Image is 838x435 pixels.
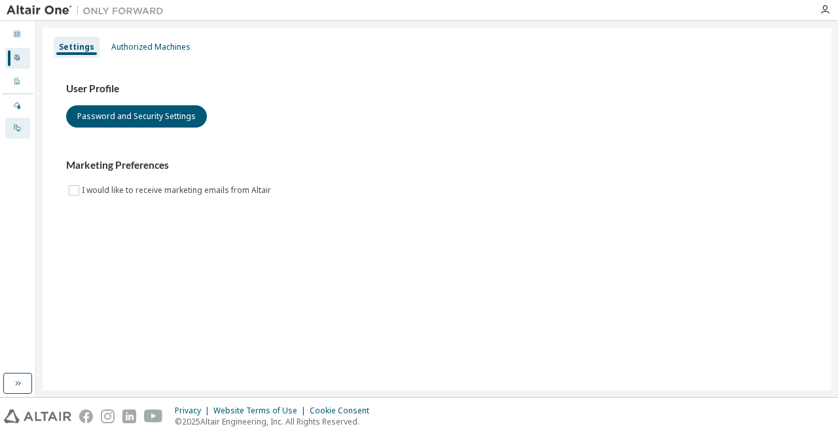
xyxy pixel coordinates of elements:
[101,409,115,423] img: instagram.svg
[310,406,377,416] div: Cookie Consent
[5,118,30,139] div: On Prem
[4,409,71,423] img: altair_logo.svg
[5,48,30,69] div: User Profile
[79,409,93,423] img: facebook.svg
[66,159,808,172] h3: Marketing Preferences
[213,406,310,416] div: Website Terms of Use
[7,4,170,17] img: Altair One
[111,42,191,52] div: Authorized Machines
[5,71,30,92] div: Company Profile
[175,406,213,416] div: Privacy
[66,82,808,96] h3: User Profile
[5,96,30,116] div: Managed
[82,183,274,198] label: I would like to receive marketing emails from Altair
[59,42,94,52] div: Settings
[175,416,377,427] p: © 2025 Altair Engineering, Inc. All Rights Reserved.
[66,105,207,128] button: Password and Security Settings
[122,409,136,423] img: linkedin.svg
[5,24,30,45] div: Dashboard
[144,409,163,423] img: youtube.svg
